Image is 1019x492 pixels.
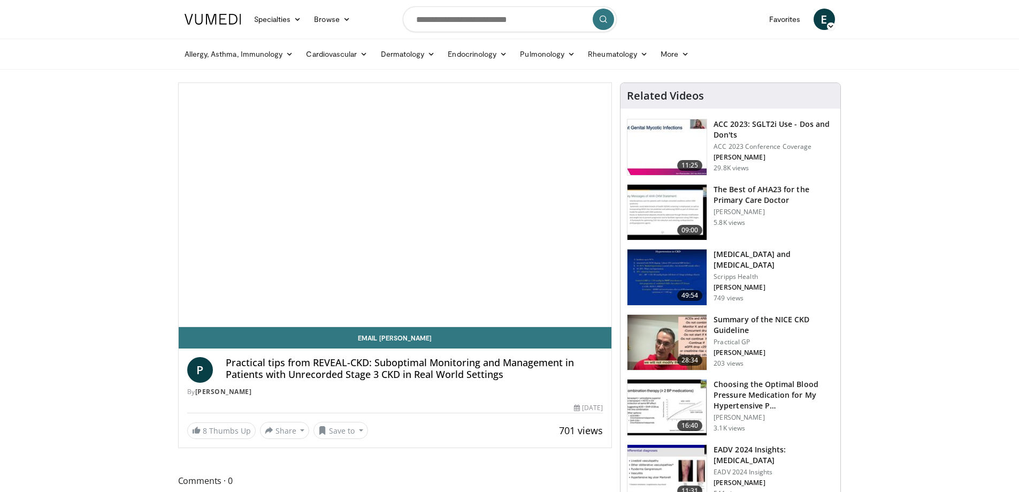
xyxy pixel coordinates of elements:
[627,185,707,240] img: d2ef47a1-7029-46a5-8b28-5dfcc488764e.150x105_q85_crop-smart_upscale.jpg
[627,315,707,370] img: 96c788f4-a86a-4523-94fb-69883661e0bb.150x105_q85_crop-smart_upscale.jpg
[260,422,310,439] button: Share
[627,119,834,176] a: 11:25 ACC 2023: SGLT2i Use - Dos and Don'ts ACC 2023 Conference Coverage [PERSON_NAME] 29.8K views
[581,43,654,65] a: Rheumatology
[185,14,241,25] img: VuMedi Logo
[714,249,834,270] h3: [MEDICAL_DATA] and [MEDICAL_DATA]
[187,422,256,439] a: 8 Thumbs Up
[714,273,834,281] p: Scripps Health
[187,357,213,383] a: P
[714,413,834,422] p: [PERSON_NAME]
[763,9,807,30] a: Favorites
[714,153,834,162] p: [PERSON_NAME]
[714,294,744,302] p: 749 views
[677,160,703,171] span: 11:25
[714,164,749,172] p: 29.8K views
[714,314,834,336] h3: Summary of the NICE CKD Guideline
[627,249,707,305] img: 3d1c5e88-6f42-4970-9524-3b1039299965.150x105_q85_crop-smart_upscale.jpg
[677,355,703,366] span: 28:34
[178,43,300,65] a: Allergy, Asthma, Immunology
[677,290,703,301] span: 49:54
[179,327,612,349] a: Email [PERSON_NAME]
[627,184,834,241] a: 09:00 The Best of AHA23 for the Primary Care Doctor [PERSON_NAME] 5.8K views
[714,444,834,466] h3: EADV 2024 Insights: [MEDICAL_DATA]
[313,422,368,439] button: Save to
[714,218,745,227] p: 5.8K views
[195,387,252,396] a: [PERSON_NAME]
[627,249,834,306] a: 49:54 [MEDICAL_DATA] and [MEDICAL_DATA] Scripps Health [PERSON_NAME] 749 views
[248,9,308,30] a: Specialties
[714,349,834,357] p: [PERSON_NAME]
[714,119,834,140] h3: ACC 2023: SGLT2i Use - Dos and Don'ts
[654,43,695,65] a: More
[627,119,707,175] img: 9258cdf1-0fbf-450b-845f-99397d12d24a.150x105_q85_crop-smart_upscale.jpg
[226,357,603,380] h4: Practical tips from REVEAL-CKD: Suboptimal Monitoring and Management in Patients with Unrecorded ...
[300,43,374,65] a: Cardiovascular
[714,424,745,433] p: 3.1K views
[714,359,744,368] p: 203 views
[714,468,834,476] p: EADV 2024 Insights
[627,379,834,436] a: 16:40 Choosing the Optimal Blood Pressure Medication for My Hypertensive P… [PERSON_NAME] 3.1K views
[178,474,612,488] span: Comments 0
[714,283,834,292] p: [PERSON_NAME]
[187,387,603,397] div: By
[714,184,834,206] h3: The Best of AHA23 for the Primary Care Doctor
[814,9,835,30] a: E
[574,403,603,413] div: [DATE]
[203,426,207,436] span: 8
[179,83,612,327] video-js: Video Player
[514,43,581,65] a: Pulmonology
[441,43,514,65] a: Endocrinology
[403,6,617,32] input: Search topics, interventions
[374,43,442,65] a: Dermatology
[677,225,703,236] span: 09:00
[308,9,357,30] a: Browse
[714,142,834,151] p: ACC 2023 Conference Coverage
[627,89,704,102] h4: Related Videos
[714,379,834,411] h3: Choosing the Optimal Blood Pressure Medication for My Hypertensive P…
[559,424,603,437] span: 701 views
[677,420,703,431] span: 16:40
[714,479,834,487] p: [PERSON_NAME]
[714,338,834,346] p: Practical GP
[714,208,834,216] p: [PERSON_NAME]
[627,380,707,435] img: 157e4675-0d50-4337-bd49-4f2be151816e.150x105_q85_crop-smart_upscale.jpg
[627,314,834,371] a: 28:34 Summary of the NICE CKD Guideline Practical GP [PERSON_NAME] 203 views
